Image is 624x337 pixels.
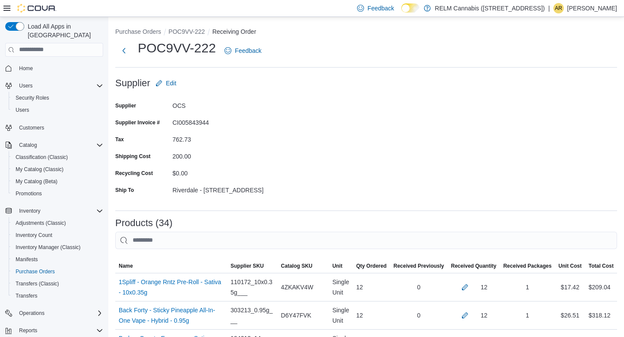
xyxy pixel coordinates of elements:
a: Inventory Count [12,230,56,240]
div: CI005843944 [172,116,289,126]
span: Security Roles [12,93,103,103]
a: Manifests [12,254,41,265]
button: Next [115,42,133,59]
p: RELM Cannabis ([STREET_ADDRESS]) [435,3,545,13]
button: Catalog SKU [277,259,329,273]
div: Alysha Robinson [553,3,564,13]
span: Name [119,262,133,269]
span: Inventory [19,207,40,214]
span: AR [555,3,562,13]
span: Feedback [367,4,394,13]
span: Purchase Orders [12,266,103,277]
span: Reports [16,325,103,336]
a: 1Spliff - Orange Rntz Pre-Roll - Sativa - 10x0.35g [119,277,224,298]
span: Adjustments (Classic) [12,218,103,228]
div: 12 [353,279,390,296]
span: Promotions [16,190,42,197]
button: Security Roles [9,92,107,104]
button: Purchase Orders [115,28,161,35]
label: Supplier [115,102,136,109]
div: $318.12 [588,310,611,321]
a: Inventory Manager (Classic) [12,242,84,253]
a: Home [16,63,36,74]
span: Received Previously [393,262,444,269]
span: Received Packages [503,262,551,269]
button: Catalog [16,140,40,150]
button: Edit [152,75,180,92]
span: 303213_0.95g___ [231,305,274,326]
label: Shipping Cost [115,153,150,160]
span: My Catalog (Classic) [16,166,64,173]
button: Catalog [2,139,107,151]
span: Classification (Classic) [16,154,68,161]
button: Adjustments (Classic) [9,217,107,229]
button: Classification (Classic) [9,151,107,163]
p: | [548,3,550,13]
span: My Catalog (Beta) [12,176,103,187]
button: Promotions [9,188,107,200]
button: Purchase Orders [9,266,107,278]
label: Tax [115,136,124,143]
span: Customers [19,124,44,131]
span: Customers [16,122,103,133]
span: Received Quantity [451,262,497,269]
h3: Supplier [115,78,150,88]
button: Name [115,259,227,273]
span: Manifests [12,254,103,265]
div: 762.73 [172,133,289,143]
a: Feedback [221,42,265,59]
span: Classification (Classic) [12,152,103,162]
button: Inventory [2,205,107,217]
span: Home [16,63,103,74]
span: Load All Apps in [GEOGRAPHIC_DATA] [24,22,103,39]
span: Manifests [16,256,38,263]
button: Users [9,104,107,116]
input: This is a search bar. After typing your query, hit enter to filter the results lower in the page. [115,232,617,249]
button: Receiving Order [212,28,256,35]
button: POC9VV-222 [169,28,205,35]
span: Unit [332,262,342,269]
span: My Catalog (Classic) [12,164,103,175]
a: Back Forty - Sticky Pineapple All-In-One Vape - Hybrid - 0.95g [119,305,224,326]
a: My Catalog (Classic) [12,164,67,175]
div: 200.00 [172,149,289,160]
a: Classification (Classic) [12,152,71,162]
label: Recycling Cost [115,170,153,177]
span: Inventory [16,206,103,216]
span: Purchase Orders [16,268,55,275]
h1: POC9VV-222 [138,39,216,57]
span: Reports [19,327,37,334]
span: D6Y47FVK [281,310,311,321]
a: Adjustments (Classic) [12,218,69,228]
button: Transfers [9,290,107,302]
button: Supplier SKU [227,259,277,273]
span: Transfers (Classic) [12,279,103,289]
button: Inventory Count [9,229,107,241]
button: Inventory [16,206,44,216]
span: Operations [19,310,45,317]
button: Operations [16,308,48,318]
a: Promotions [12,188,45,199]
span: Unit Cost [559,262,582,269]
a: Transfers [12,291,41,301]
span: Users [12,105,103,115]
button: Inventory Manager (Classic) [9,241,107,253]
div: 0 [390,307,448,324]
span: 110172_10x0.35g___ [231,277,274,298]
h3: Products (34) [115,218,172,228]
span: Promotions [12,188,103,199]
a: Users [12,105,32,115]
div: 12 [481,282,487,292]
div: 12 [353,307,390,324]
div: 12 [481,310,487,321]
span: Security Roles [16,94,49,101]
button: My Catalog (Beta) [9,175,107,188]
a: Customers [16,123,48,133]
div: Single Unit [329,301,353,329]
span: Catalog SKU [281,262,312,269]
label: Ship To [115,187,134,194]
button: Reports [16,325,41,336]
span: Transfers [12,291,103,301]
